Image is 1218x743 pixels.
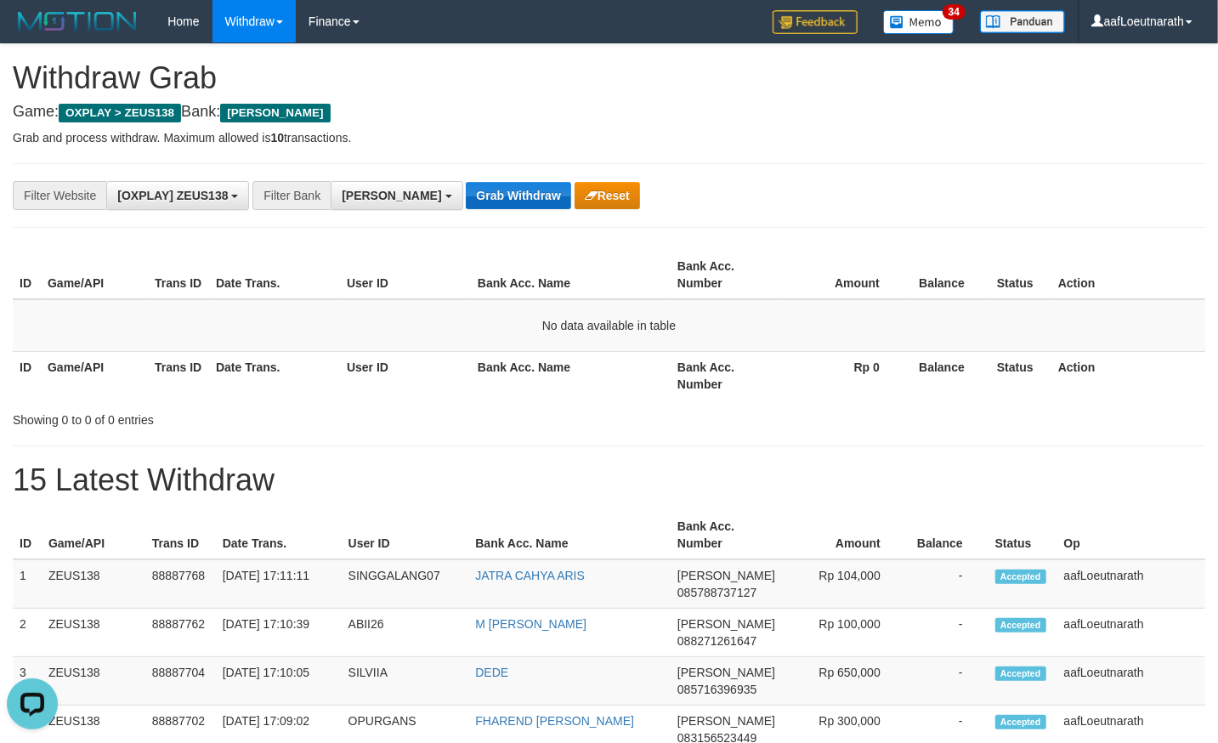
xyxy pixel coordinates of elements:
[475,617,586,631] a: M [PERSON_NAME]
[677,617,775,631] span: [PERSON_NAME]
[905,251,990,299] th: Balance
[148,251,209,299] th: Trans ID
[468,511,671,559] th: Bank Acc. Name
[995,618,1046,632] span: Accepted
[13,405,495,428] div: Showing 0 to 0 of 0 entries
[906,511,989,559] th: Balance
[342,657,469,706] td: SILVIIA
[1057,511,1205,559] th: Op
[342,609,469,657] td: ABII26
[340,251,471,299] th: User ID
[13,129,1205,146] p: Grab and process withdraw. Maximum allowed is transactions.
[342,189,441,202] span: [PERSON_NAME]
[905,351,990,400] th: Balance
[471,251,671,299] th: Bank Acc. Name
[270,131,284,145] strong: 10
[906,657,989,706] td: -
[677,569,775,582] span: [PERSON_NAME]
[145,559,216,609] td: 88887768
[13,181,106,210] div: Filter Website
[13,351,41,400] th: ID
[41,351,148,400] th: Game/API
[145,609,216,657] td: 88887762
[990,351,1051,400] th: Status
[209,251,340,299] th: Date Trans.
[471,351,671,400] th: Bank Acc. Name
[1051,351,1205,400] th: Action
[677,683,756,696] span: Copy 085716396935 to clipboard
[677,666,775,679] span: [PERSON_NAME]
[677,714,775,728] span: [PERSON_NAME]
[773,10,858,34] img: Feedback.jpg
[778,251,905,299] th: Amount
[13,9,142,34] img: MOTION_logo.png
[1057,609,1205,657] td: aafLoeutnarath
[677,586,756,599] span: Copy 085788737127 to clipboard
[1057,559,1205,609] td: aafLoeutnarath
[7,7,58,58] button: Open LiveChat chat widget
[782,657,906,706] td: Rp 650,000
[41,251,148,299] th: Game/API
[331,181,462,210] button: [PERSON_NAME]
[59,104,181,122] span: OXPLAY > ZEUS138
[117,189,228,202] span: [OXPLAY] ZEUS138
[13,251,41,299] th: ID
[342,559,469,609] td: SINGGALANG07
[220,104,330,122] span: [PERSON_NAME]
[990,251,1051,299] th: Status
[216,559,342,609] td: [DATE] 17:11:11
[995,570,1046,584] span: Accepted
[145,657,216,706] td: 88887704
[13,511,42,559] th: ID
[13,61,1205,95] h1: Withdraw Grab
[1051,251,1205,299] th: Action
[671,511,782,559] th: Bank Acc. Number
[995,715,1046,729] span: Accepted
[671,251,778,299] th: Bank Acc. Number
[42,657,145,706] td: ZEUS138
[13,609,42,657] td: 2
[782,511,906,559] th: Amount
[13,559,42,609] td: 1
[13,104,1205,121] h4: Game: Bank:
[1057,657,1205,706] td: aafLoeutnarath
[42,609,145,657] td: ZEUS138
[216,511,342,559] th: Date Trans.
[42,559,145,609] td: ZEUS138
[778,351,905,400] th: Rp 0
[209,351,340,400] th: Date Trans.
[42,511,145,559] th: Game/API
[980,10,1065,33] img: panduan.png
[475,666,508,679] a: DEDE
[995,666,1046,681] span: Accepted
[13,463,1205,497] h1: 15 Latest Withdraw
[671,351,778,400] th: Bank Acc. Number
[466,182,570,209] button: Grab Withdraw
[782,559,906,609] td: Rp 104,000
[216,657,342,706] td: [DATE] 17:10:05
[943,4,966,20] span: 34
[883,10,955,34] img: Button%20Memo.svg
[252,181,331,210] div: Filter Bank
[906,559,989,609] td: -
[106,181,249,210] button: [OXPLAY] ZEUS138
[148,351,209,400] th: Trans ID
[906,609,989,657] td: -
[782,609,906,657] td: Rp 100,000
[475,714,634,728] a: FHAREND [PERSON_NAME]
[13,657,42,706] td: 3
[989,511,1057,559] th: Status
[13,299,1205,352] td: No data available in table
[342,511,469,559] th: User ID
[216,609,342,657] td: [DATE] 17:10:39
[677,634,756,648] span: Copy 088271261647 to clipboard
[575,182,640,209] button: Reset
[340,351,471,400] th: User ID
[475,569,585,582] a: JATRA CAHYA ARIS
[145,511,216,559] th: Trans ID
